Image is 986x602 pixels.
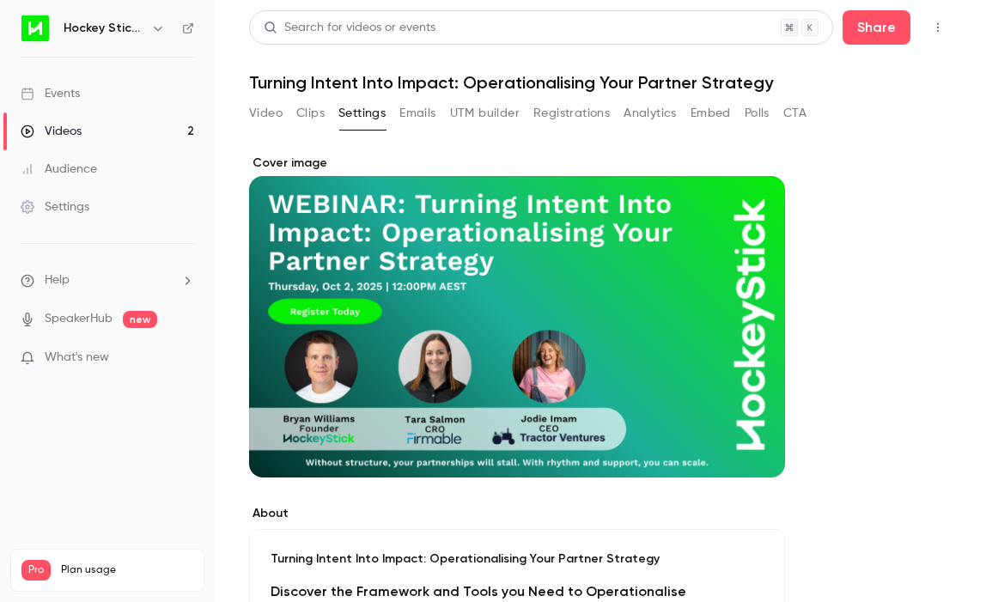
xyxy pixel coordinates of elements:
[783,100,806,127] button: CTA
[64,20,144,37] h6: Hockey Stick Advisory
[338,100,386,127] button: Settings
[533,100,610,127] button: Registrations
[745,100,770,127] button: Polls
[61,563,193,577] span: Plan usage
[21,271,194,289] li: help-dropdown-opener
[843,10,910,45] button: Share
[45,271,70,289] span: Help
[21,15,49,42] img: Hockey Stick Advisory
[21,123,82,140] div: Videos
[249,72,952,93] h1: Turning Intent Into Impact: Operationalising Your Partner Strategy
[271,550,764,568] p: Turning Intent Into Impact: Operationalising Your Partner Strategy
[21,198,89,216] div: Settings
[123,311,157,328] span: new
[249,100,283,127] button: Video
[624,100,677,127] button: Analytics
[21,85,80,102] div: Events
[45,349,109,367] span: What's new
[249,155,785,172] label: Cover image
[264,19,435,37] div: Search for videos or events
[296,100,325,127] button: Clips
[21,560,51,581] span: Pro
[45,310,113,328] a: SpeakerHub
[173,350,194,366] iframe: Noticeable Trigger
[249,155,785,477] section: Cover image
[399,100,435,127] button: Emails
[21,161,97,178] div: Audience
[249,505,785,522] label: About
[450,100,520,127] button: UTM builder
[924,14,952,41] button: Top Bar Actions
[691,100,731,127] button: Embed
